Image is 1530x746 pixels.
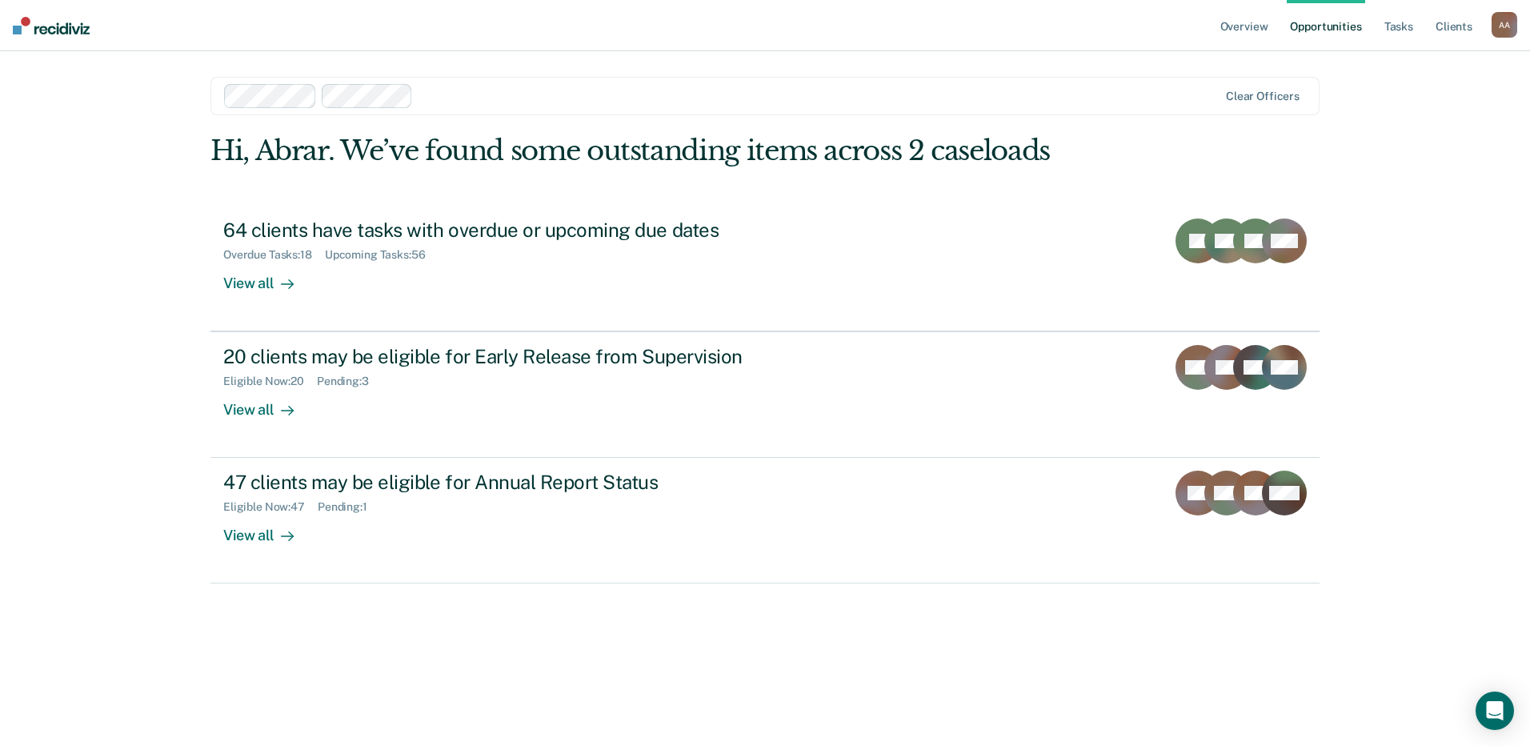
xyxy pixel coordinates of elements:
div: Eligible Now : 20 [223,375,317,388]
div: 20 clients may be eligible for Early Release from Supervision [223,345,785,368]
div: Pending : 3 [317,375,382,388]
div: Pending : 1 [318,500,380,514]
div: 47 clients may be eligible for Annual Report Status [223,471,785,494]
a: 47 clients may be eligible for Annual Report StatusEligible Now:47Pending:1View all [210,458,1320,584]
img: Recidiviz [13,17,90,34]
a: 64 clients have tasks with overdue or upcoming due datesOverdue Tasks:18Upcoming Tasks:56View all [210,206,1320,331]
a: 20 clients may be eligible for Early Release from SupervisionEligible Now:20Pending:3View all [210,331,1320,458]
div: Hi, Abrar. We’ve found some outstanding items across 2 caseloads [210,134,1098,167]
div: 64 clients have tasks with overdue or upcoming due dates [223,219,785,242]
div: View all [223,514,313,545]
div: View all [223,261,313,292]
div: Overdue Tasks : 18 [223,248,325,262]
div: Upcoming Tasks : 56 [325,248,439,262]
div: Eligible Now : 47 [223,500,318,514]
div: View all [223,388,313,419]
div: Open Intercom Messenger [1476,692,1514,730]
button: AA [1492,12,1517,38]
div: Clear officers [1226,90,1300,103]
div: A A [1492,12,1517,38]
